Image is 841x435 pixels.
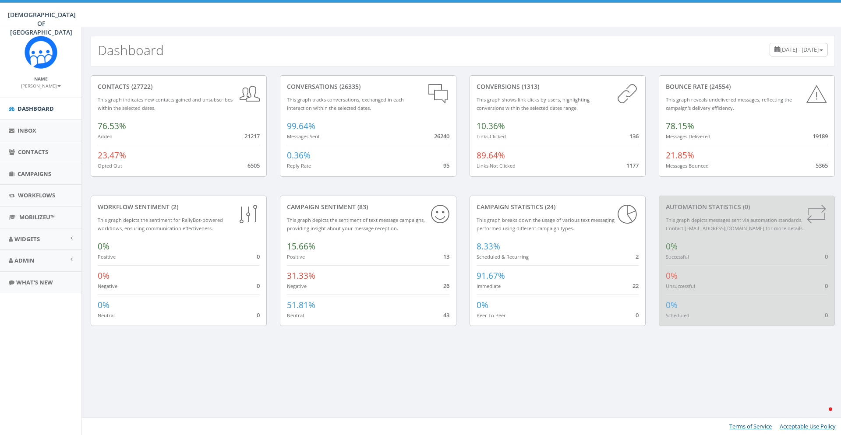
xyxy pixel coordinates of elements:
[287,203,449,211] div: Campaign Sentiment
[287,162,311,169] small: Reply Rate
[636,311,639,319] span: 0
[633,282,639,290] span: 22
[287,120,315,132] span: 99.64%
[170,203,178,211] span: (2)
[257,311,260,319] span: 0
[130,82,152,91] span: (27722)
[98,43,164,57] h2: Dashboard
[825,253,828,260] span: 0
[477,150,505,161] span: 89.64%
[477,283,501,289] small: Immediate
[780,422,836,430] a: Acceptable Use Policy
[98,253,116,260] small: Positive
[543,203,555,211] span: (24)
[98,82,260,91] div: contacts
[666,283,695,289] small: Unsuccessful
[443,161,449,169] span: 95
[477,96,590,111] small: This graph shows link clicks by users, highlighting conversions within the selected dates range.
[287,270,315,281] span: 31.33%
[443,253,449,260] span: 13
[287,312,304,319] small: Neutral
[98,217,223,232] small: This graph depicts the sentiment for RallyBot-powered workflows, ensuring communication effective...
[477,241,500,252] span: 8.33%
[18,105,54,112] span: Dashboard
[477,270,505,281] span: 91.67%
[813,132,828,140] span: 19189
[477,253,529,260] small: Scheduled & Recurring
[16,278,53,286] span: What's New
[666,96,792,111] small: This graph reveals undelivered messages, reflecting the campaign's delivery efficiency.
[287,253,305,260] small: Positive
[19,213,55,221] span: MobilizeU™
[287,133,320,140] small: Messages Sent
[741,203,750,211] span: (0)
[666,120,694,132] span: 78.15%
[14,256,35,264] span: Admin
[708,82,731,91] span: (24554)
[811,405,832,426] iframe: Intercom live chat
[18,148,48,156] span: Contacts
[98,150,126,161] span: 23.47%
[477,312,506,319] small: Peer To Peer
[666,253,689,260] small: Successful
[247,161,260,169] span: 6505
[626,161,639,169] span: 1177
[666,312,689,319] small: Scheduled
[287,283,307,289] small: Negative
[98,162,122,169] small: Opted Out
[25,36,57,69] img: Rally_Corp_Icon.png
[477,203,639,211] div: Campaign Statistics
[98,120,126,132] span: 76.53%
[14,235,40,243] span: Widgets
[21,81,61,89] a: [PERSON_NAME]
[477,120,505,132] span: 10.36%
[18,126,36,134] span: Inbox
[666,217,804,232] small: This graph depicts messages sent via automation standards. Contact [EMAIL_ADDRESS][DOMAIN_NAME] f...
[666,82,828,91] div: Bounce Rate
[520,82,539,91] span: (1313)
[257,253,260,260] span: 0
[729,422,772,430] a: Terms of Service
[21,83,61,89] small: [PERSON_NAME]
[666,270,678,281] span: 0%
[443,311,449,319] span: 43
[98,299,110,311] span: 0%
[98,133,113,140] small: Added
[477,299,488,311] span: 0%
[287,299,315,311] span: 51.81%
[98,96,233,111] small: This graph indicates new contacts gained and unsubscribes within the selected dates.
[666,150,694,161] span: 21.85%
[780,46,819,53] span: [DATE] - [DATE]
[477,82,639,91] div: conversions
[666,133,710,140] small: Messages Delivered
[287,217,425,232] small: This graph depicts the sentiment of text message campaigns, providing insight about your message ...
[825,282,828,290] span: 0
[666,203,828,211] div: Automation Statistics
[287,150,311,161] span: 0.36%
[636,253,639,260] span: 2
[18,191,55,199] span: Workflows
[666,162,709,169] small: Messages Bounced
[8,11,76,36] span: [DEMOGRAPHIC_DATA] OF [GEOGRAPHIC_DATA]
[356,203,368,211] span: (83)
[98,312,115,319] small: Neutral
[629,132,639,140] span: 136
[18,170,51,178] span: Campaigns
[257,282,260,290] span: 0
[477,162,516,169] small: Links Not Clicked
[244,132,260,140] span: 21217
[98,270,110,281] span: 0%
[666,299,678,311] span: 0%
[338,82,360,91] span: (26335)
[434,132,449,140] span: 26240
[287,241,315,252] span: 15.66%
[443,282,449,290] span: 26
[477,133,506,140] small: Links Clicked
[477,217,615,232] small: This graph breaks down the usage of various text messaging performed using different campaign types.
[34,76,48,82] small: Name
[98,203,260,211] div: Workflow Sentiment
[825,311,828,319] span: 0
[98,283,117,289] small: Negative
[816,161,828,169] span: 5365
[98,241,110,252] span: 0%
